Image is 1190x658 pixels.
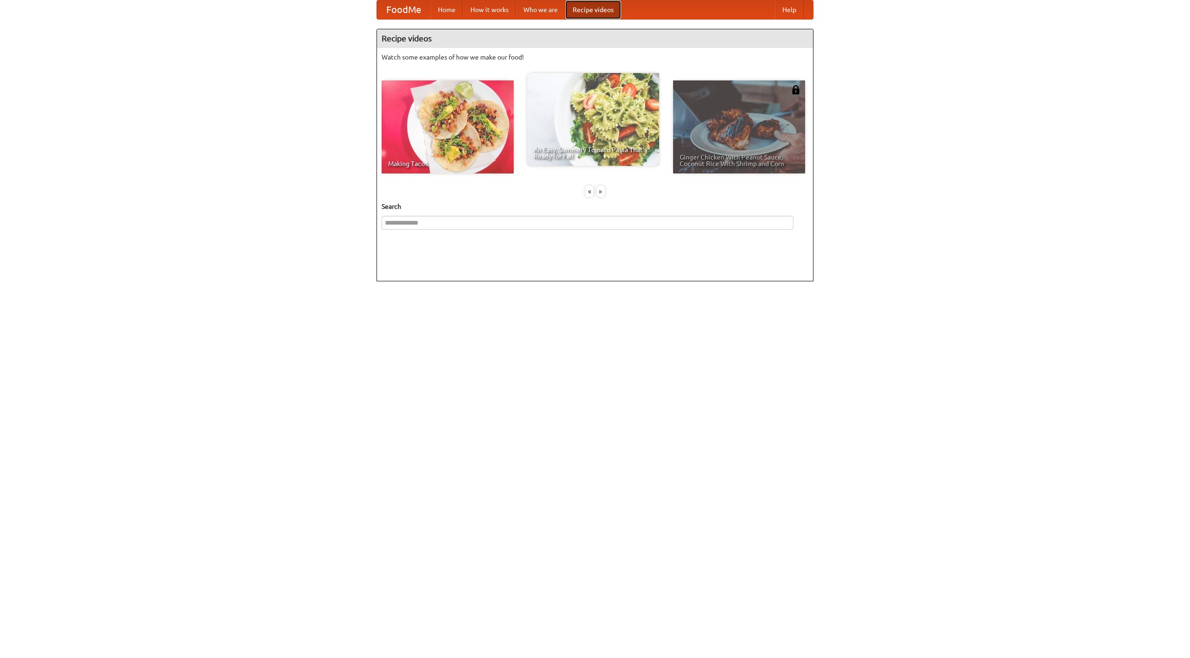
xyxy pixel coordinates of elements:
span: An Easy, Summery Tomato Pasta That's Ready for Fall [534,146,653,160]
a: How it works [463,0,516,19]
span: Making Tacos [388,160,507,167]
a: Home [430,0,463,19]
h5: Search [382,202,808,211]
a: Help [775,0,804,19]
a: Making Tacos [382,80,514,173]
h4: Recipe videos [377,29,813,48]
a: FoodMe [377,0,430,19]
a: Recipe videos [565,0,621,19]
a: Who we are [516,0,565,19]
img: 483408.png [791,85,800,94]
p: Watch some examples of how we make our food! [382,53,808,62]
a: An Easy, Summery Tomato Pasta That's Ready for Fall [527,73,659,166]
div: » [596,186,605,197]
div: « [585,186,594,197]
